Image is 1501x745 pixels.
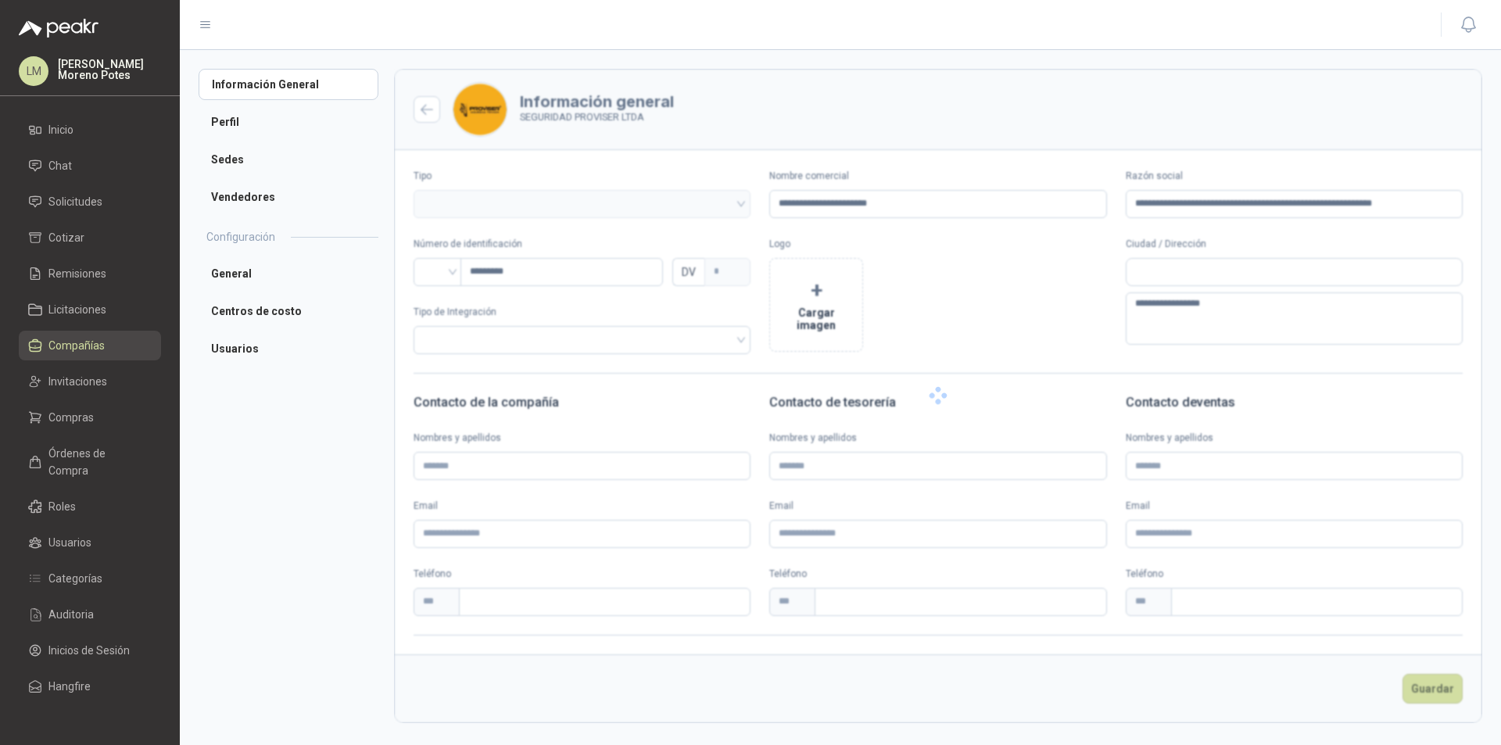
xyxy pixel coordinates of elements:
span: Usuarios [48,534,91,551]
span: Invitaciones [48,373,107,390]
a: Centros de costo [199,295,378,327]
a: Inicio [19,115,161,145]
a: General [199,258,378,289]
a: Categorías [19,564,161,593]
span: Cotizar [48,229,84,246]
a: Usuarios [199,333,378,364]
a: Licitaciones [19,295,161,324]
a: Información General [199,69,378,100]
span: Hangfire [48,678,91,695]
a: Roles [19,492,161,521]
a: Chat [19,151,161,181]
span: Auditoria [48,606,94,623]
span: Solicitudes [48,193,102,210]
a: Invitaciones [19,367,161,396]
span: Chat [48,157,72,174]
a: Cotizar [19,223,161,253]
a: Hangfire [19,672,161,701]
a: Compras [19,403,161,432]
a: Sedes [199,144,378,175]
span: Categorías [48,570,102,587]
a: Solicitudes [19,187,161,217]
a: Auditoria [19,600,161,629]
a: Compañías [19,331,161,360]
a: Vendedores [199,181,378,213]
p: [PERSON_NAME] Moreno Potes [58,59,161,81]
a: Perfil [199,106,378,138]
span: Licitaciones [48,301,106,318]
img: Logo peakr [19,19,99,38]
a: Órdenes de Compra [19,439,161,485]
a: Usuarios [19,528,161,557]
a: Remisiones [19,259,161,288]
div: LM [19,56,48,86]
span: Inicios de Sesión [48,642,130,659]
span: Compras [48,409,94,426]
span: Roles [48,498,76,515]
span: Inicio [48,121,73,138]
span: Compañías [48,337,105,354]
h2: Configuración [206,228,275,245]
span: Órdenes de Compra [48,445,146,479]
a: Inicios de Sesión [19,636,161,665]
span: Remisiones [48,265,106,282]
